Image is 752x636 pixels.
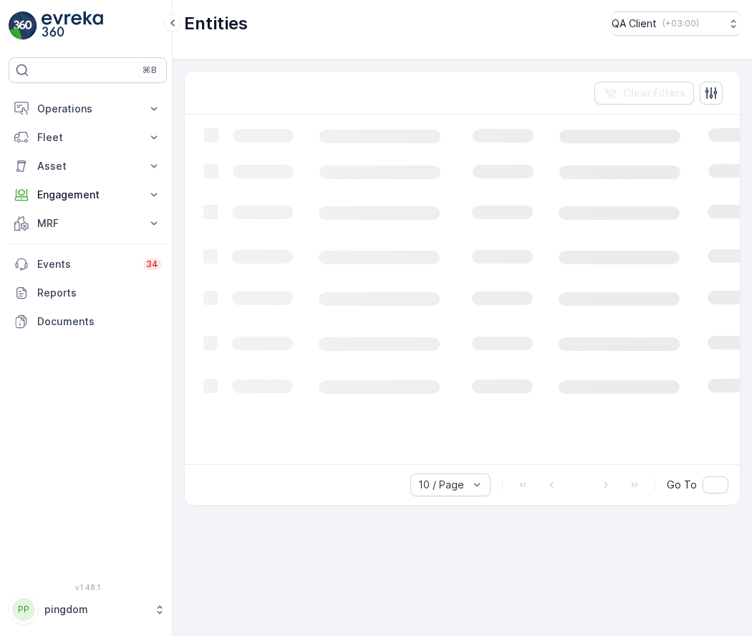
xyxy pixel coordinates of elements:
button: MRF [9,209,167,238]
button: PPpingdom [9,594,167,625]
a: Documents [9,307,167,336]
img: logo [9,11,37,40]
button: Asset [9,152,167,180]
button: QA Client(+03:00) [612,11,741,36]
p: Operations [37,102,138,116]
p: Documents [37,314,161,329]
p: Asset [37,159,138,173]
button: Clear Filters [594,82,694,105]
a: Events34 [9,250,167,279]
p: 34 [146,259,158,270]
p: ⌘B [143,64,157,76]
p: Engagement [37,188,138,202]
a: Reports [9,279,167,307]
p: Events [37,257,135,271]
button: Engagement [9,180,167,209]
p: Reports [37,286,161,300]
p: pingdom [44,602,147,617]
p: Clear Filters [623,86,685,100]
span: v 1.48.1 [9,583,167,592]
p: QA Client [612,16,657,31]
button: Fleet [9,123,167,152]
img: logo_light-DOdMpM7g.png [42,11,103,40]
span: Go To [667,478,697,492]
button: Operations [9,95,167,123]
p: MRF [37,216,138,231]
p: Entities [184,12,248,35]
p: ( +03:00 ) [662,18,699,29]
div: PP [12,598,35,621]
p: Fleet [37,130,138,145]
